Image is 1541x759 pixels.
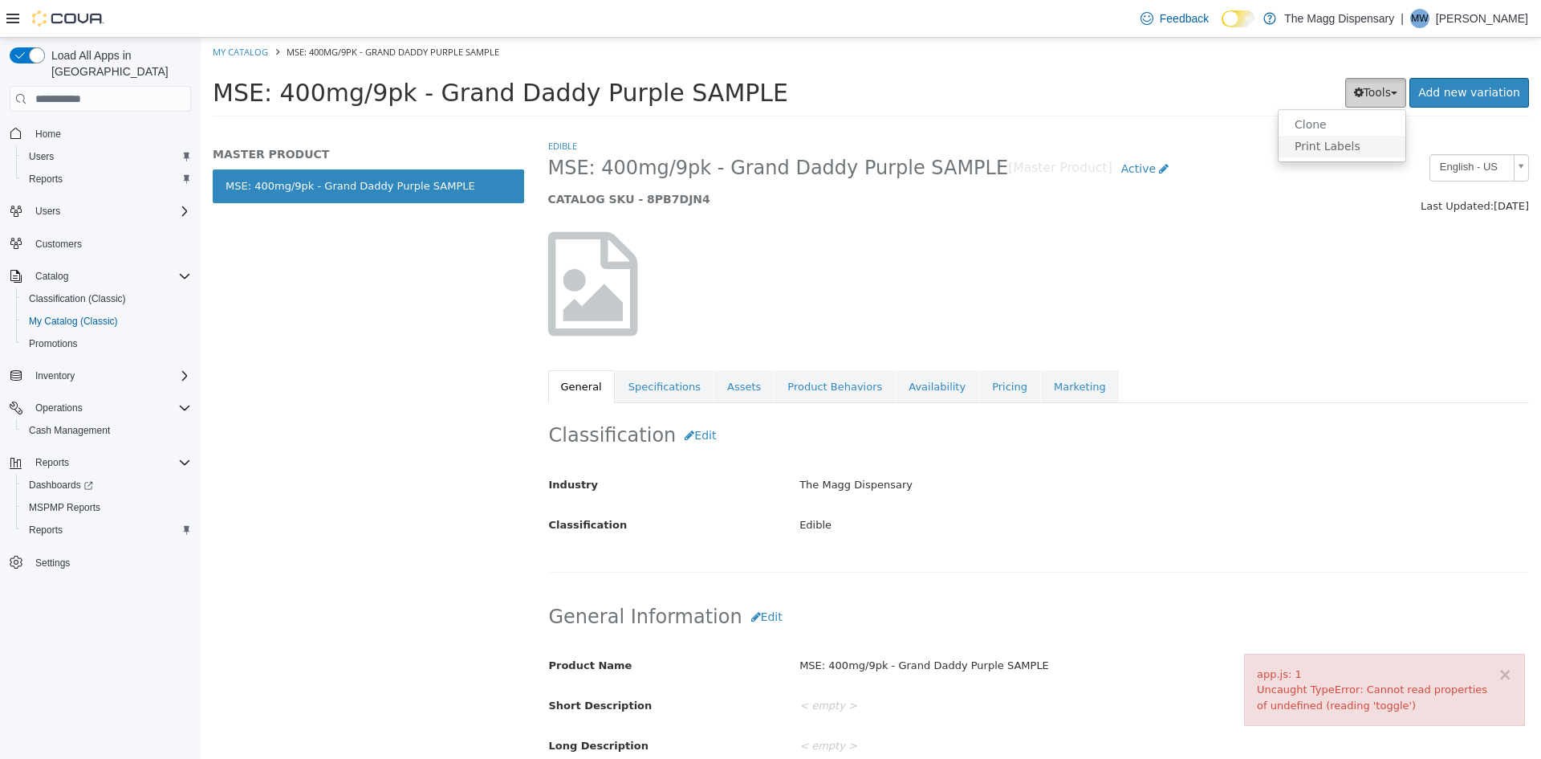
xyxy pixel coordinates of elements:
[32,10,104,27] img: Cova
[35,128,61,141] span: Home
[348,702,448,714] span: Long Description
[587,655,1340,683] div: < empty >
[3,551,197,574] button: Settings
[22,498,107,517] a: MSPMP Reports
[29,366,81,386] button: Inventory
[22,475,191,495] span: Dashboards
[348,662,452,674] span: Short Description
[29,123,191,143] span: Home
[22,169,191,189] span: Reports
[1078,98,1205,120] a: Print Labels
[12,8,67,20] a: My Catalog
[29,315,118,328] span: My Catalog (Classic)
[22,147,191,166] span: Users
[348,102,376,114] a: Edible
[29,292,126,305] span: Classification (Classic)
[29,234,191,254] span: Customers
[1222,10,1255,27] input: Dark Mode
[1078,76,1205,98] a: Clone
[29,150,54,163] span: Users
[587,434,1340,462] div: The Magg Dispensary
[587,614,1340,643] div: MSE: 400mg/9pk - Grand Daddy Purple SAMPLE
[22,147,60,166] a: Users
[16,310,197,333] button: My Catalog (Classic)
[22,334,191,353] span: Promotions
[35,369,75,382] span: Inventory
[86,8,299,20] span: MSE: 400mg/9pk - Grand Daddy Purple SAMPLE
[348,565,1328,594] h2: General Information
[29,337,78,350] span: Promotions
[1160,10,1209,27] span: Feedback
[29,398,89,418] button: Operations
[3,265,197,288] button: Catalog
[1220,162,1293,174] span: Last Updated:
[1230,117,1307,142] span: English - US
[22,312,124,331] a: My Catalog (Classic)
[16,419,197,442] button: Cash Management
[574,333,694,366] a: Product Behaviors
[29,202,191,221] span: Users
[348,383,1328,413] h2: Classification
[22,520,191,540] span: Reports
[16,145,197,168] button: Users
[3,451,197,474] button: Reports
[1411,9,1428,28] span: MW
[16,519,197,541] button: Reports
[807,124,912,137] small: [Master Product]
[29,235,88,254] a: Customers
[1401,9,1404,28] p: |
[1293,162,1328,174] span: [DATE]
[779,333,840,366] a: Pricing
[22,312,191,331] span: My Catalog (Classic)
[415,333,513,366] a: Specifications
[29,479,93,492] span: Dashboards
[29,173,63,186] span: Reports
[1436,9,1528,28] p: [PERSON_NAME]
[29,553,191,573] span: Settings
[514,333,573,366] a: Assets
[1145,40,1206,70] button: Tools
[542,565,591,594] button: Edit
[348,154,1077,169] h5: CATALOG SKU - 8PB7DJN4
[22,169,69,189] a: Reports
[1410,9,1429,28] div: Mark Wilson
[1229,116,1328,144] a: English - US
[3,121,197,145] button: Home
[348,622,432,634] span: Product Name
[29,267,75,286] button: Catalog
[35,456,69,469] span: Reports
[587,695,1340,723] div: < empty >
[29,453,75,472] button: Reports
[22,498,191,517] span: MSPMP Reports
[16,496,197,519] button: MSPMP Reports
[1056,629,1311,676] div: app.js: 1 Uncaught TypeError: Cannot read properties of undefined (reading 'toggle')
[475,383,524,413] button: Edit
[16,168,197,190] button: Reports
[10,115,191,616] nav: Complex example
[1134,2,1215,35] a: Feedback
[3,365,197,387] button: Inventory
[22,421,191,440] span: Cash Management
[12,132,323,165] a: MSE: 400mg/9pk - Grand Daddy Purple SAMPLE
[35,205,60,218] span: Users
[22,421,116,440] a: Cash Management
[29,267,191,286] span: Catalog
[16,474,197,496] a: Dashboards
[45,47,191,80] span: Load All Apps in [GEOGRAPHIC_DATA]
[29,501,100,514] span: MSPMP Reports
[1222,27,1222,28] span: Dark Mode
[912,116,978,146] a: Active
[1297,629,1311,646] button: ×
[29,366,191,386] span: Inventory
[16,333,197,355] button: Promotions
[12,41,588,69] span: MSE: 400mg/9pk - Grand Daddy Purple SAMPLE
[22,289,191,308] span: Classification (Classic)
[348,118,808,143] span: MSE: 400mg/9pk - Grand Daddy Purple SAMPLE
[35,557,70,569] span: Settings
[22,289,132,308] a: Classification (Classic)
[22,334,84,353] a: Promotions
[29,524,63,537] span: Reports
[22,475,100,495] a: Dashboards
[29,398,191,418] span: Operations
[921,124,955,137] span: Active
